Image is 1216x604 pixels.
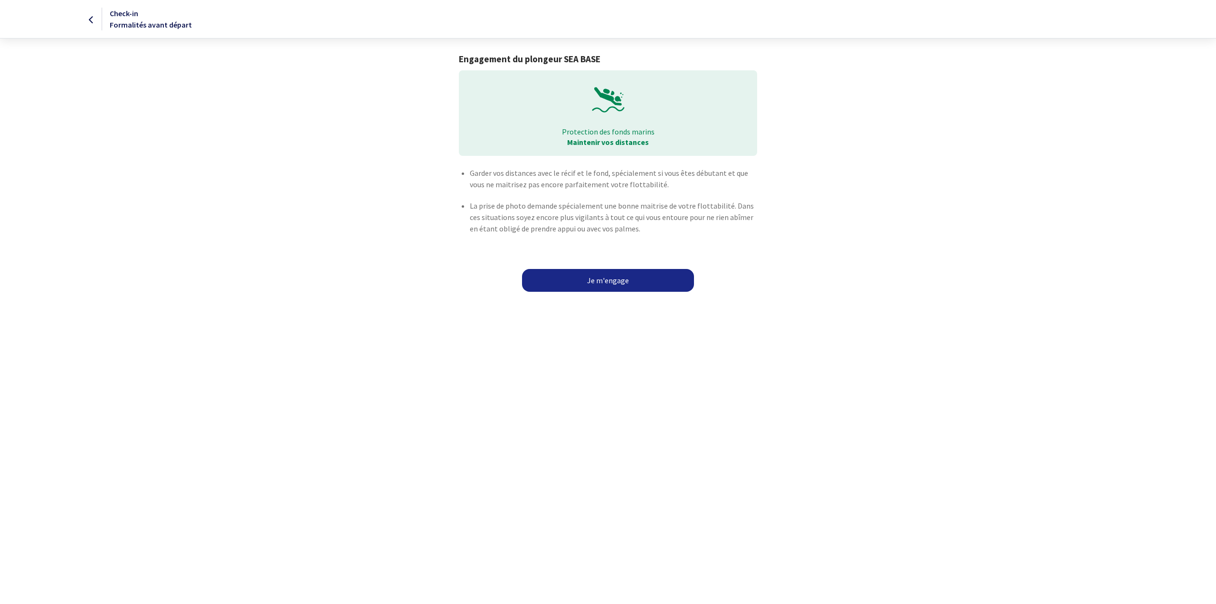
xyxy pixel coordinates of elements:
[470,167,757,190] p: Garder vos distances avec le récif et le fond, spécialement si vous êtes débutant et que vous ne ...
[110,9,192,29] span: Check-in Formalités avant départ
[465,126,750,137] p: Protection des fonds marins
[470,200,757,234] p: La prise de photo demande spécialement une bonne maitrise de votre flottabilité. Dans ces situati...
[522,269,694,292] a: Je m'engage
[459,54,757,65] h1: Engagement du plongeur SEA BASE
[567,137,649,147] strong: Maintenir vos distances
